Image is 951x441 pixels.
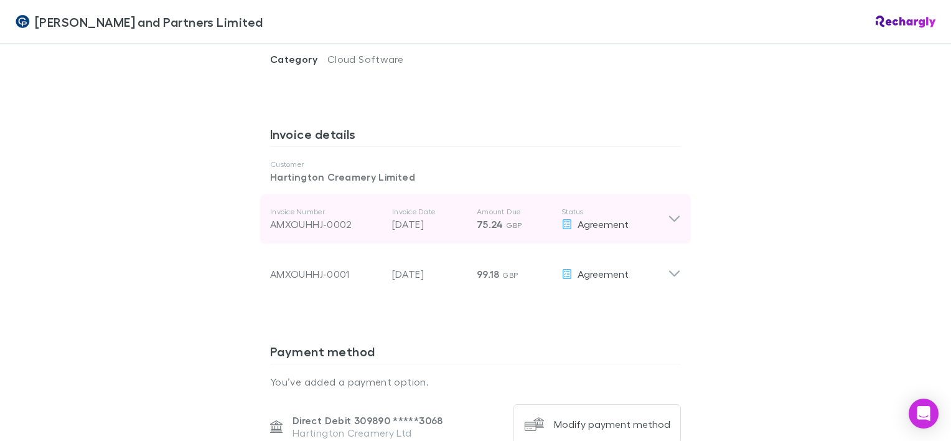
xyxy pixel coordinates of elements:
div: AMXOUHHJ-0001 [270,267,382,282]
h3: Invoice details [270,126,681,146]
div: Open Intercom Messenger [909,399,939,429]
p: Status [561,207,668,217]
span: 99.18 [477,268,500,280]
p: Direct Debit 309890 ***** 3068 [293,414,443,427]
p: Invoice Number [270,207,382,217]
span: Agreement [578,268,629,280]
div: AMXOUHHJ-0001[DATE]99.18 GBPAgreement [260,244,691,294]
img: Coates and Partners Limited's Logo [15,14,30,29]
p: [DATE] [392,217,467,232]
p: You’ve added a payment option. [270,374,681,389]
p: Invoice Date [392,207,467,217]
div: AMXOUHHJ-0002 [270,217,382,232]
div: Modify payment method [554,418,670,430]
h3: Payment method [270,344,681,364]
p: Amount Due [477,207,551,217]
span: GBP [502,270,518,280]
span: Cloud Software [327,53,403,65]
img: Modify payment method's Logo [524,414,544,434]
span: Category [270,53,327,65]
p: [DATE] [392,267,467,282]
p: Customer [270,159,681,169]
span: GBP [506,220,522,230]
p: Hartington Creamery Limited [270,169,681,184]
div: Invoice NumberAMXOUHHJ-0002Invoice Date[DATE]Amount Due75.24 GBPStatusAgreement [260,194,691,244]
span: Agreement [578,218,629,230]
p: Hartington Creamery Ltd [293,427,443,439]
span: 75.24 [477,218,504,230]
span: [PERSON_NAME] and Partners Limited [35,12,263,31]
img: Rechargly Logo [876,16,936,28]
